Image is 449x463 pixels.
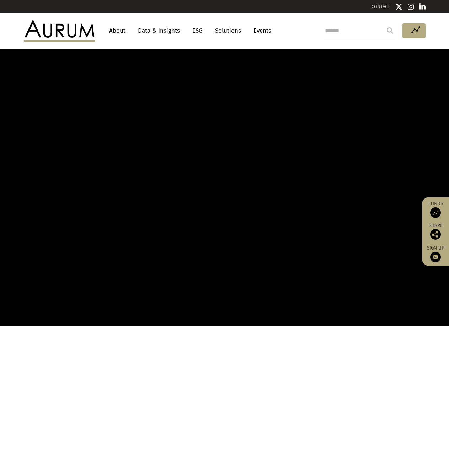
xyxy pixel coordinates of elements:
a: Funds [426,201,445,218]
img: Instagram icon [408,3,414,10]
a: CONTACT [372,4,390,9]
a: Data & Insights [134,24,183,37]
img: Linkedin icon [419,3,426,10]
img: Access Funds [430,207,441,218]
img: Twitter icon [395,3,402,10]
a: About [106,24,129,37]
a: Solutions [212,24,245,37]
input: Submit [383,23,397,38]
div: Share [426,223,445,240]
a: Events [250,24,271,37]
img: Sign up to our newsletter [430,252,441,262]
img: Aurum [24,20,95,41]
a: ESG [189,24,206,37]
a: Sign up [426,245,445,262]
img: Share this post [430,229,441,240]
